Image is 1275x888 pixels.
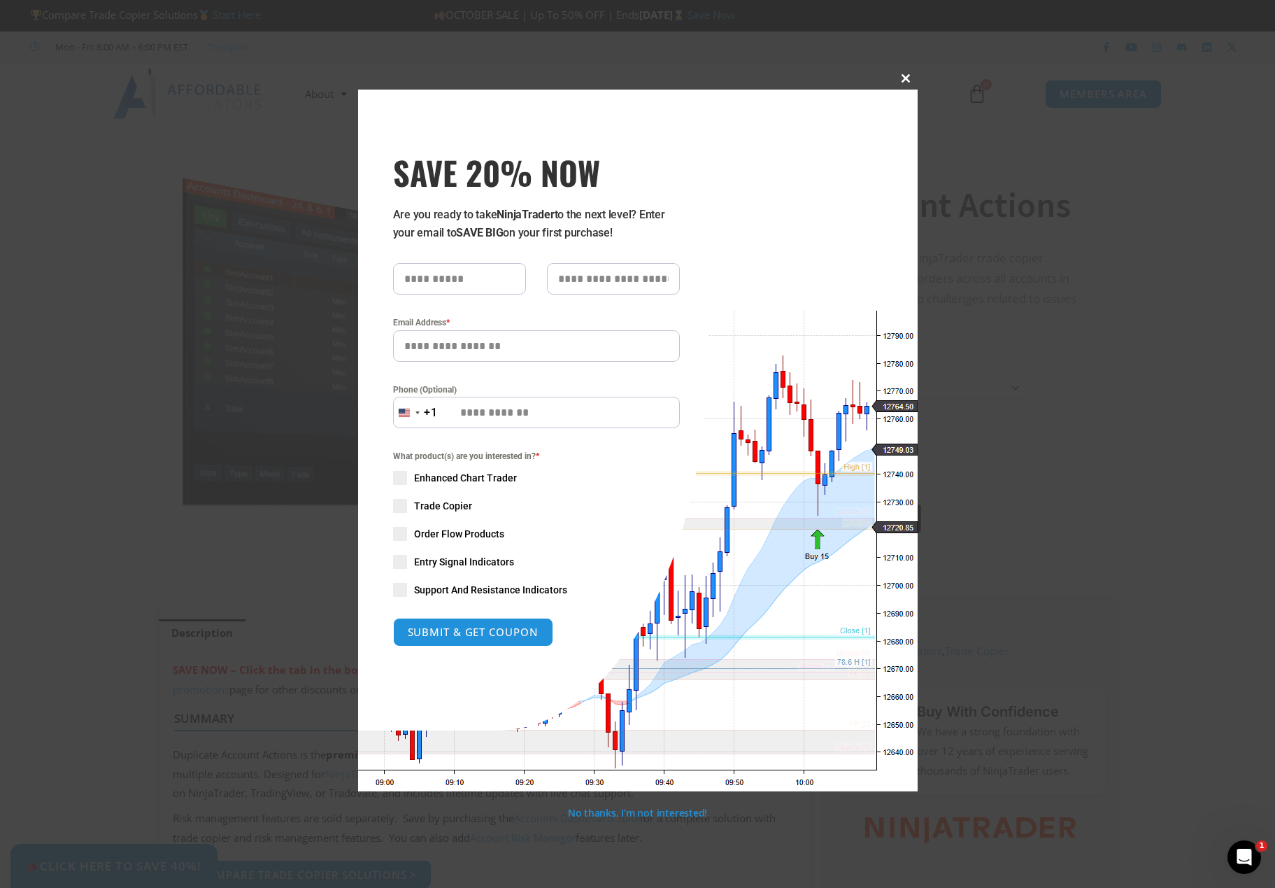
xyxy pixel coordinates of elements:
span: Enhanced Chart Trader [414,471,517,485]
label: Order Flow Products [393,527,680,541]
iframe: Intercom live chat [1227,840,1261,874]
a: No thanks, I’m not interested! [568,806,707,819]
span: What product(s) are you interested in? [393,449,680,463]
span: Support And Resistance Indicators [414,583,567,597]
strong: NinjaTrader [497,208,554,221]
span: Order Flow Products [414,527,504,541]
label: Enhanced Chart Trader [393,471,680,485]
p: Are you ready to take to the next level? Enter your email to on your first purchase! [393,206,680,242]
h3: SAVE 20% NOW [393,153,680,192]
div: +1 [424,404,438,422]
label: Support And Resistance Indicators [393,583,680,597]
span: 1 [1256,840,1267,852]
button: Selected country [393,397,438,428]
span: Entry Signal Indicators [414,555,514,569]
label: Email Address [393,316,680,330]
span: Trade Copier [414,499,472,513]
label: Phone (Optional) [393,383,680,397]
label: Entry Signal Indicators [393,555,680,569]
label: Trade Copier [393,499,680,513]
button: SUBMIT & GET COUPON [393,618,553,647]
strong: SAVE BIG [456,226,503,239]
